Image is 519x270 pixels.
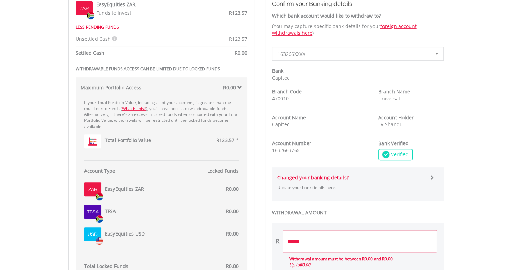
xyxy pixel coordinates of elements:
[378,88,410,95] strong: Branch Name
[105,137,151,144] label: Total Portfolio Value
[272,114,306,121] strong: Account Name
[80,5,89,12] label: ZAR
[272,95,289,102] span: 470010
[88,137,97,146] img: favicon.png
[88,186,97,193] label: ZAR
[277,174,349,181] strong: Changed your banking details?
[84,168,115,174] strong: Account Type
[96,10,131,16] span: Funds to invest
[272,121,289,128] span: Capitec
[277,184,425,190] p: Update your bank details here.
[226,263,239,269] span: R0.00
[76,36,111,42] span: Unsettled Cash
[76,24,119,30] strong: LESS PENDING FUNDS
[229,36,247,42] span: R123.57
[87,209,99,216] label: Tfsa
[272,74,289,81] span: Capitec
[76,50,104,56] strong: Settled Cash
[223,84,236,91] span: R0.00
[272,209,444,216] label: WITHDRAWAL AMOUNT
[234,50,247,56] span: R0.00
[378,140,409,147] strong: Bank Verified
[272,68,283,74] strong: Bank
[96,215,103,223] img: zar.png
[278,47,428,61] span: 163266XXXX
[88,231,98,238] label: USD
[84,263,128,269] strong: Total Locked Funds
[289,256,393,262] span: Withdrawal amount must be between R0.00 and R0.00
[105,186,144,192] label: EasyEquities ZAR
[87,12,94,19] img: zar.png
[226,208,239,214] span: R0.00
[96,193,103,200] img: zar.png
[272,88,302,95] strong: Branch Code
[122,106,146,111] a: What is this?
[378,114,414,121] strong: Account Holder
[226,230,239,237] span: R0.00
[300,262,310,268] span: R0.00
[76,66,220,72] strong: WITHDRAWABLE FUNDS ACCESS CAN BE LIMITED DUE TO LOCKED FUNDS
[229,10,247,16] span: R123.57
[289,262,310,268] i: Up to
[226,186,239,192] span: R0.00
[84,100,239,129] p: If your Total Portfolio Value, including all of your accounts, is greater than the total Locked F...
[207,168,239,174] strong: Locked Funds
[81,84,141,91] strong: Maximum Portfolio Access
[272,23,417,36] a: foreign account withdrawals here
[276,237,279,246] div: R
[216,137,234,143] span: R123.57
[105,230,145,237] label: EasyEquities USD
[389,151,409,158] span: Verified
[272,12,381,19] strong: Which bank account would like to withdraw to?
[272,23,444,37] p: (You may capture specific bank details for your )
[96,237,103,245] img: usd.png
[378,121,403,128] span: LV Shandu
[105,208,116,215] label: TFSA
[272,147,300,153] span: 1632663765
[96,1,136,8] label: EasyEquities ZAR
[378,95,400,102] span: Universal
[272,140,311,147] strong: Account Number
